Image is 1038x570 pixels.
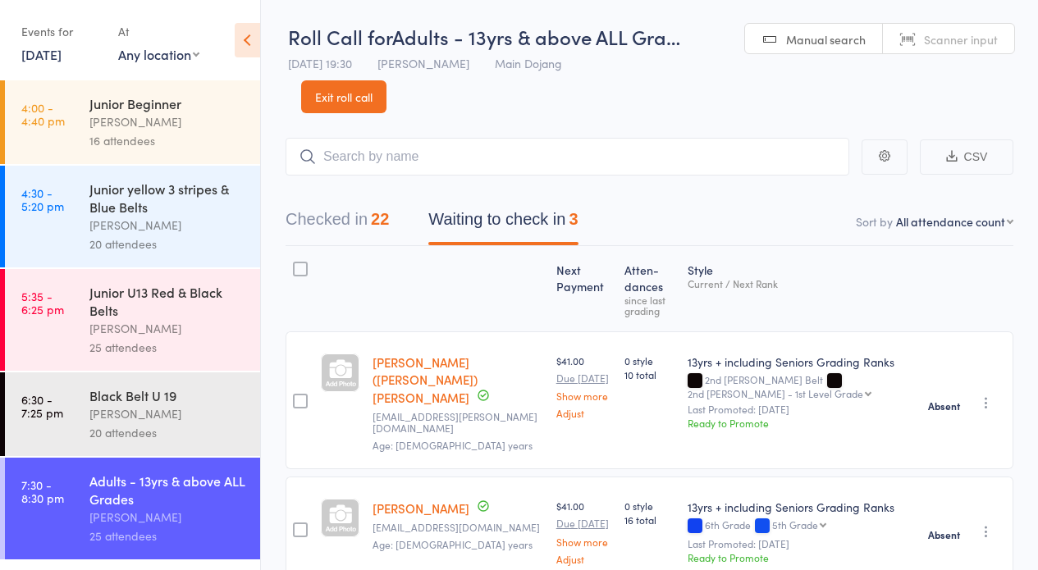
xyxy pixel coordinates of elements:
strong: Absent [928,528,960,541]
div: since last grading [624,294,674,316]
a: 4:00 -4:40 pmJunior Beginner[PERSON_NAME]16 attendees [5,80,260,164]
div: 6th Grade [688,519,915,533]
div: 22 [371,210,389,228]
time: 7:30 - 8:30 pm [21,478,64,504]
span: Age: [DEMOGRAPHIC_DATA] years [373,438,533,452]
small: jo@mcmartin.id.au [373,411,543,435]
div: 20 attendees [89,235,246,253]
small: Last Promoted: [DATE] [688,404,915,415]
div: Junior Beginner [89,94,246,112]
div: 16 attendees [89,131,246,150]
div: $41.00 [556,353,611,418]
div: 2nd [PERSON_NAME] - 1st Level Grade [688,388,863,399]
div: Style [681,253,921,324]
div: Ready to Promote [688,416,915,430]
div: $41.00 [556,499,611,563]
a: Adjust [556,554,611,564]
span: Main Dojang [495,55,562,71]
input: Search by name [286,138,849,176]
time: 4:00 - 4:40 pm [21,101,65,127]
small: Due [DATE] [556,518,611,529]
div: 20 attendees [89,423,246,442]
div: Black Belt U 19 [89,386,246,404]
span: [DATE] 19:30 [288,55,352,71]
a: 5:35 -6:25 pmJunior U13 Red & Black Belts[PERSON_NAME]25 attendees [5,269,260,371]
div: Current / Next Rank [688,278,915,289]
div: [PERSON_NAME] [89,404,246,423]
div: 25 attendees [89,527,246,545]
button: CSV [920,139,1013,175]
span: Manual search [786,31,866,48]
div: 13yrs + including Seniors Grading Ranks [688,499,915,515]
a: [DATE] [21,45,62,63]
a: Exit roll call [301,80,386,113]
span: 10 total [624,367,674,381]
div: Next Payment [550,253,618,324]
time: 5:35 - 6:25 pm [21,290,64,316]
div: Events for [21,18,102,45]
a: 7:30 -8:30 pmAdults - 13yrs & above ALL Grades[PERSON_NAME]25 attendees [5,458,260,559]
div: 2nd [PERSON_NAME] Belt [688,374,915,399]
a: [PERSON_NAME] [373,499,469,517]
small: emjaywalsh@gmail.com [373,522,543,533]
span: Scanner input [924,31,998,48]
a: Show more [556,390,611,401]
div: Any location [118,45,199,63]
div: Junior yellow 3 stripes & Blue Belts [89,180,246,216]
a: [PERSON_NAME] ([PERSON_NAME]) [PERSON_NAME] [373,353,478,406]
button: Waiting to check in3 [428,202,578,245]
div: 3 [569,210,578,228]
span: Age: [DEMOGRAPHIC_DATA] years [373,537,533,551]
a: Show more [556,536,611,547]
div: [PERSON_NAME] [89,319,246,338]
div: Atten­dances [618,253,681,324]
div: All attendance count [896,213,1005,230]
label: Sort by [856,213,893,230]
span: 0 style [624,353,674,367]
small: Due [DATE] [556,372,611,384]
div: [PERSON_NAME] [89,112,246,131]
a: Adjust [556,408,611,418]
small: Last Promoted: [DATE] [688,538,915,549]
button: Checked in22 [286,202,389,245]
div: 25 attendees [89,338,246,357]
a: 6:30 -7:25 pmBlack Belt U 19[PERSON_NAME]20 attendees [5,372,260,456]
div: [PERSON_NAME] [89,216,246,235]
span: Roll Call for [288,23,392,50]
span: 16 total [624,513,674,527]
div: [PERSON_NAME] [89,508,246,527]
time: 4:30 - 5:20 pm [21,186,64,212]
a: 4:30 -5:20 pmJunior yellow 3 stripes & Blue Belts[PERSON_NAME]20 attendees [5,166,260,267]
span: Adults - 13yrs & above ALL Gra… [392,23,680,50]
div: Ready to Promote [688,550,915,564]
span: [PERSON_NAME] [377,55,469,71]
div: Junior U13 Red & Black Belts [89,283,246,319]
div: At [118,18,199,45]
strong: Absent [928,399,960,413]
span: 0 style [624,499,674,513]
div: 5th Grade [772,519,818,530]
time: 6:30 - 7:25 pm [21,393,63,419]
div: Adults - 13yrs & above ALL Grades [89,472,246,508]
div: 13yrs + including Seniors Grading Ranks [688,353,915,370]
